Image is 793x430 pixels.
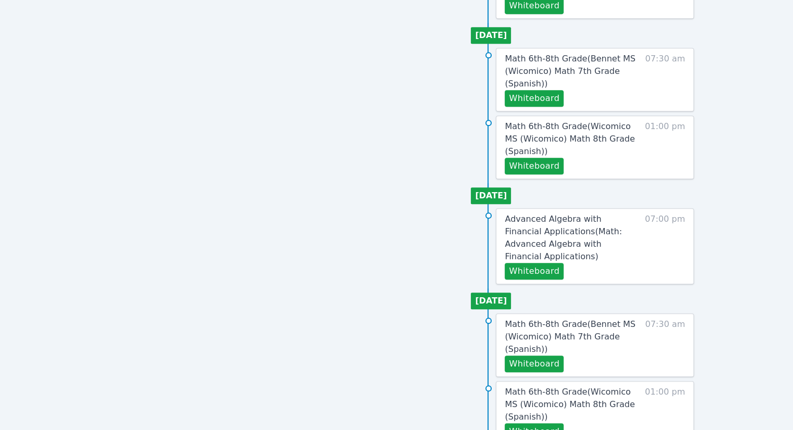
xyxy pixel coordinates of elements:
span: 01:00 pm [645,120,685,174]
a: Math 6th-8th Grade(Bennet MS (Wicomico) Math 7th Grade (Spanish)) [505,318,640,356]
span: Math 6th-8th Grade ( Bennet MS (Wicomico) Math 7th Grade (Spanish) ) [505,54,635,88]
span: 07:00 pm [645,213,685,280]
a: Math 6th-8th Grade(Bennet MS (Wicomico) Math 7th Grade (Spanish)) [505,53,640,90]
a: Advanced Algebra with Financial Applications(Math: Advanced Algebra with Financial Applications) [505,213,640,263]
span: Advanced Algebra with Financial Applications ( Math: Advanced Algebra with Financial Applications ) [505,214,622,261]
li: [DATE] [471,187,511,204]
span: 07:30 am [645,53,685,107]
li: [DATE] [471,293,511,309]
button: Whiteboard [505,90,564,107]
span: Math 6th-8th Grade ( Wicomico MS (Wicomico) Math 8th Grade (Spanish) ) [505,387,635,422]
button: Whiteboard [505,263,564,280]
span: Math 6th-8th Grade ( Bennet MS (Wicomico) Math 7th Grade (Spanish) ) [505,319,635,354]
button: Whiteboard [505,158,564,174]
a: Math 6th-8th Grade(Wicomico MS (Wicomico) Math 8th Grade (Spanish)) [505,386,640,423]
button: Whiteboard [505,356,564,372]
span: Math 6th-8th Grade ( Wicomico MS (Wicomico) Math 8th Grade (Spanish) ) [505,121,635,156]
a: Math 6th-8th Grade(Wicomico MS (Wicomico) Math 8th Grade (Spanish)) [505,120,640,158]
span: 07:30 am [645,318,685,372]
li: [DATE] [471,27,511,44]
